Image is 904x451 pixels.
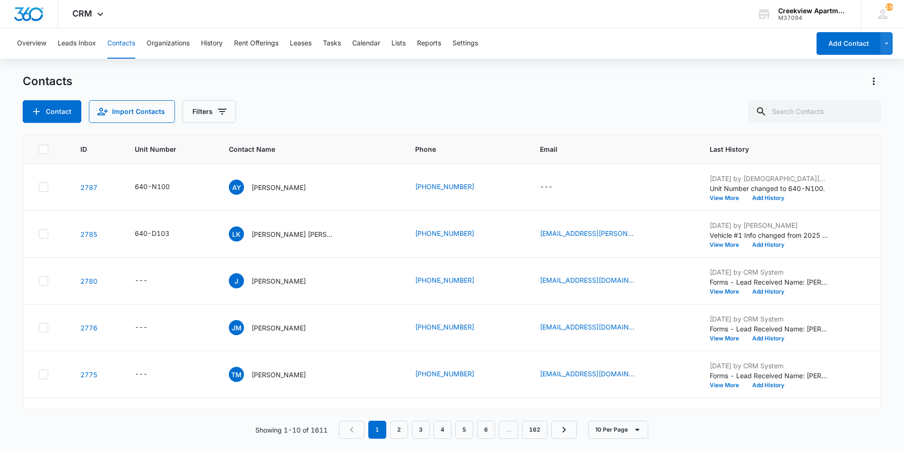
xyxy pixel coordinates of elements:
[229,144,379,154] span: Contact Name
[415,322,474,332] a: [PHONE_NUMBER]
[135,275,165,286] div: Unit Number - - Select to Edit Field
[412,421,430,439] a: Page 3
[540,144,673,154] span: Email
[886,3,893,11] span: 156
[23,100,81,123] button: Add Contact
[710,195,746,201] button: View More
[135,369,148,380] div: ---
[252,229,337,239] p: [PERSON_NAME] [PERSON_NAME] and [PERSON_NAME]
[229,180,323,195] div: Contact Name - Aliya Young - Select to Edit Field
[107,28,135,59] button: Contacts
[710,183,828,193] p: Unit Number changed to 640-N100.
[229,320,323,335] div: Contact Name - Juan Mata - Select to Edit Field
[323,28,341,59] button: Tasks
[135,275,148,286] div: ---
[886,3,893,11] div: notifications count
[352,28,380,59] button: Calendar
[522,421,548,439] a: Page 162
[23,74,72,88] h1: Contacts
[710,242,746,248] button: View More
[588,421,648,439] button: 10 Per Page
[229,367,323,382] div: Contact Name - Teona Martinez - Select to Edit Field
[710,173,828,183] p: [DATE] by [DEMOGRAPHIC_DATA][PERSON_NAME]
[135,228,186,240] div: Unit Number - 640-D103 - Select to Edit Field
[540,228,635,238] a: [EMAIL_ADDRESS][PERSON_NAME][DOMAIN_NAME]
[540,228,652,240] div: Email - lane.kittrell@icloud.com - Select to Edit Field
[778,7,847,15] div: account name
[135,228,169,238] div: 640-D103
[183,100,236,123] button: Filters
[229,226,354,242] div: Contact Name - Lane Kitrell, Lilly and Lawrence Martin - Select to Edit Field
[135,182,187,193] div: Unit Number - 640-N100 - Select to Edit Field
[339,421,577,439] nav: Pagination
[252,323,306,333] p: [PERSON_NAME]
[255,425,328,435] p: Showing 1-10 of 1611
[540,322,635,332] a: [EMAIL_ADDRESS][DOMAIN_NAME]
[415,369,491,380] div: Phone - (970) 596-0801 - Select to Edit Field
[135,322,148,333] div: ---
[80,144,98,154] span: ID
[415,322,491,333] div: Phone - (385) 626-4406 - Select to Edit Field
[80,277,97,285] a: Navigate to contact details page for Jonny
[540,322,652,333] div: Email - jmata8373@gmail.com - Select to Edit Field
[710,314,828,324] p: [DATE] by CRM System
[252,182,306,192] p: [PERSON_NAME]
[391,28,406,59] button: Lists
[710,336,746,341] button: View More
[72,9,92,18] span: CRM
[415,144,504,154] span: Phone
[455,421,473,439] a: Page 5
[778,15,847,21] div: account id
[80,230,97,238] a: Navigate to contact details page for Lane Kitrell, Lilly and Lawrence Martin
[746,195,791,201] button: Add History
[710,144,852,154] span: Last History
[135,182,170,191] div: 640-N100
[80,371,97,379] a: Navigate to contact details page for Teona Martinez
[252,276,306,286] p: [PERSON_NAME]
[229,273,323,288] div: Contact Name - Jonny - Select to Edit Field
[415,228,474,238] a: [PHONE_NUMBER]
[540,182,553,193] div: ---
[147,28,190,59] button: Organizations
[135,369,165,380] div: Unit Number - - Select to Edit Field
[710,382,746,388] button: View More
[540,275,652,286] div: Email - j0nny_B@outlook.com - Select to Edit Field
[415,182,491,193] div: Phone - (970) 308-3965 - Select to Edit Field
[746,289,791,295] button: Add History
[415,228,491,240] div: Phone - (970) 286-5716 - Select to Edit Field
[368,421,386,439] em: 1
[201,28,223,59] button: History
[710,324,828,334] p: Forms - Lead Received Name: [PERSON_NAME] Email: [EMAIL_ADDRESS][DOMAIN_NAME] Phone: [PHONE_NUMBE...
[710,361,828,371] p: [DATE] by CRM System
[415,182,474,191] a: [PHONE_NUMBER]
[748,100,881,123] input: Search Contacts
[415,275,491,286] div: Phone - (720) 755-8488 - Select to Edit Field
[710,267,828,277] p: [DATE] by CRM System
[746,336,791,341] button: Add History
[710,408,828,417] p: [DATE] by CRM System
[540,369,652,380] div: Email - teonamartinez@gmail.com - Select to Edit Field
[710,289,746,295] button: View More
[58,28,96,59] button: Leads Inbox
[80,324,97,332] a: Navigate to contact details page for Juan Mata
[415,369,474,379] a: [PHONE_NUMBER]
[135,144,206,154] span: Unit Number
[452,28,478,59] button: Settings
[746,242,791,248] button: Add History
[229,320,244,335] span: JM
[290,28,312,59] button: Leases
[80,183,97,191] a: Navigate to contact details page for Aliya Young
[229,367,244,382] span: TM
[710,277,828,287] p: Forms - Lead Received Name: [PERSON_NAME] Email: [EMAIL_ADDRESS][DOMAIN_NAME] Phone: [PHONE_NUMBE...
[252,370,306,380] p: [PERSON_NAME]
[89,100,175,123] button: Import Contacts
[135,322,165,333] div: Unit Number - - Select to Edit Field
[746,382,791,388] button: Add History
[477,421,495,439] a: Page 6
[229,226,244,242] span: LK
[434,421,452,439] a: Page 4
[234,28,278,59] button: Rent Offerings
[817,32,880,55] button: Add Contact
[417,28,441,59] button: Reports
[710,230,828,240] p: Vehicle #1 Info changed from 2025 Black Tesla Model 3 to 2025 Black Tesla Model 3 ENK-W04.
